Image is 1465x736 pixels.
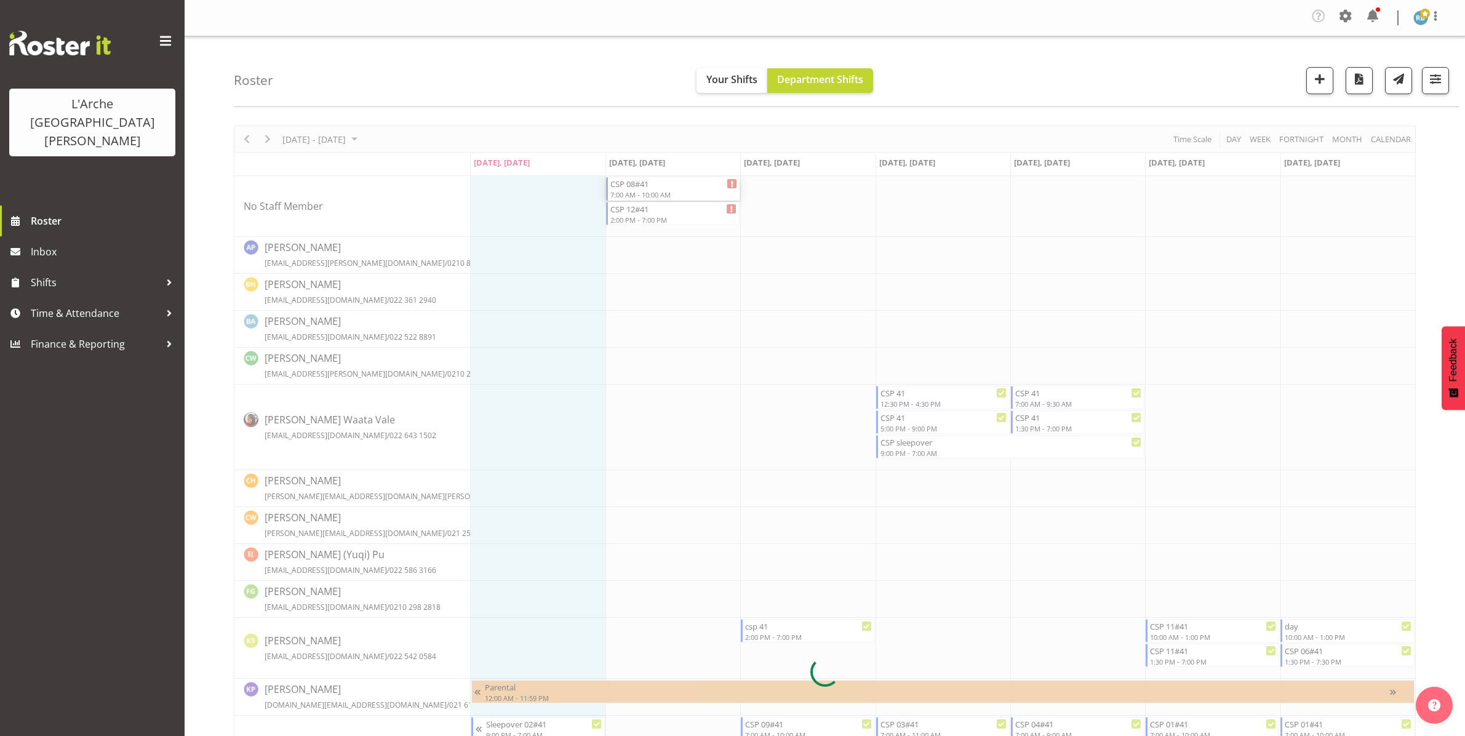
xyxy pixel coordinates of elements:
[697,68,767,93] button: Your Shifts
[767,68,873,93] button: Department Shifts
[706,73,757,86] span: Your Shifts
[1428,699,1440,711] img: help-xxl-2.png
[31,335,160,353] span: Finance & Reporting
[1413,10,1428,25] img: robin-buch3407.jpg
[31,304,160,322] span: Time & Attendance
[1306,67,1333,94] button: Add a new shift
[31,242,178,261] span: Inbox
[22,95,163,150] div: L'Arche [GEOGRAPHIC_DATA][PERSON_NAME]
[234,73,273,87] h4: Roster
[31,212,178,230] span: Roster
[1422,67,1449,94] button: Filter Shifts
[1346,67,1373,94] button: Download a PDF of the roster according to the set date range.
[1442,326,1465,410] button: Feedback - Show survey
[777,73,863,86] span: Department Shifts
[31,273,160,292] span: Shifts
[1448,338,1459,382] span: Feedback
[1385,67,1412,94] button: Send a list of all shifts for the selected filtered period to all rostered employees.
[9,31,111,55] img: Rosterit website logo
